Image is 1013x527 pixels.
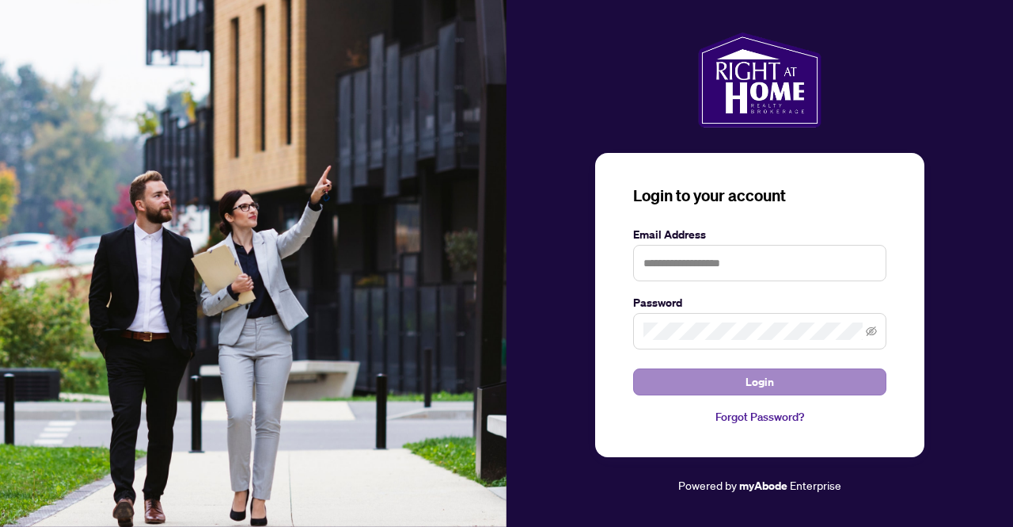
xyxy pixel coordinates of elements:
[633,408,886,426] a: Forgot Password?
[866,326,877,337] span: eye-invisible
[790,478,841,492] span: Enterprise
[633,369,886,395] button: Login
[633,294,886,311] label: Password
[633,226,886,243] label: Email Address
[633,185,886,207] h3: Login to your account
[739,477,787,495] a: myAbode
[746,369,774,395] span: Login
[678,478,737,492] span: Powered by
[698,32,821,128] img: ma-logo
